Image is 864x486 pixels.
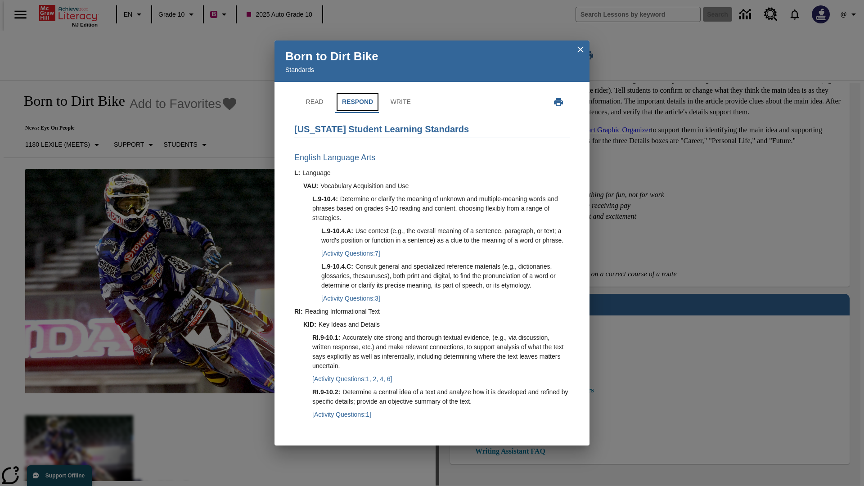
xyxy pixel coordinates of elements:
button: Respond [335,91,380,113]
span: KID : [303,321,316,328]
p: [ Activity Questions : 3 ] [321,294,570,303]
span: Accurately cite strong and thorough textual evidence, (e.g., via discussion, written response, et... [312,334,564,369]
button: close [575,44,586,55]
p: [ Activity Questions : 1, 2, 4, 6 ] [312,374,570,384]
p: Standards [285,65,579,75]
button: Print [547,91,570,113]
button: Read [294,91,335,113]
span: Reading Informational Text [305,308,380,315]
div: Standards tab navigation [294,91,421,113]
span: L.9-10.4 : [312,195,338,202]
h2: [US_STATE] Student Learning Standards [294,122,570,138]
span: Consult general and specialized reference materials (e.g., dictionaries, glossaries, thesauruses)... [321,263,556,289]
span: Vocabulary Acquisition and Use [320,182,409,189]
span: L.9-10.4.C : [321,263,353,270]
p: [ Activity Questions : 7 ] [321,249,570,258]
p: Born to Dirt Bike [285,48,579,65]
p: [ Activity Questions : 1 ] [312,410,570,419]
span: L : [294,169,300,176]
div: Respond [294,147,570,427]
button: Write [380,91,421,113]
span: Language [302,169,330,176]
span: Key Ideas and Details [319,321,380,328]
span: Use context (e.g., the overall meaning of a sentence, paragraph, or text; a word's position or fu... [321,227,563,244]
span: RI : [294,308,303,315]
span: Determine or clarify the meaning of unknown and multiple-meaning words and phrases based on grade... [312,195,558,221]
span: Determine a central idea of a text and analyze how it is developed and refined by specific detail... [312,388,568,405]
h3: English Language Arts [294,152,570,164]
span: L.9-10.4.A : [321,227,353,234]
span: RI.9-10.2 : [312,388,340,396]
span: RI.9-10.1 : [312,334,340,341]
span: VAU : [303,182,318,189]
